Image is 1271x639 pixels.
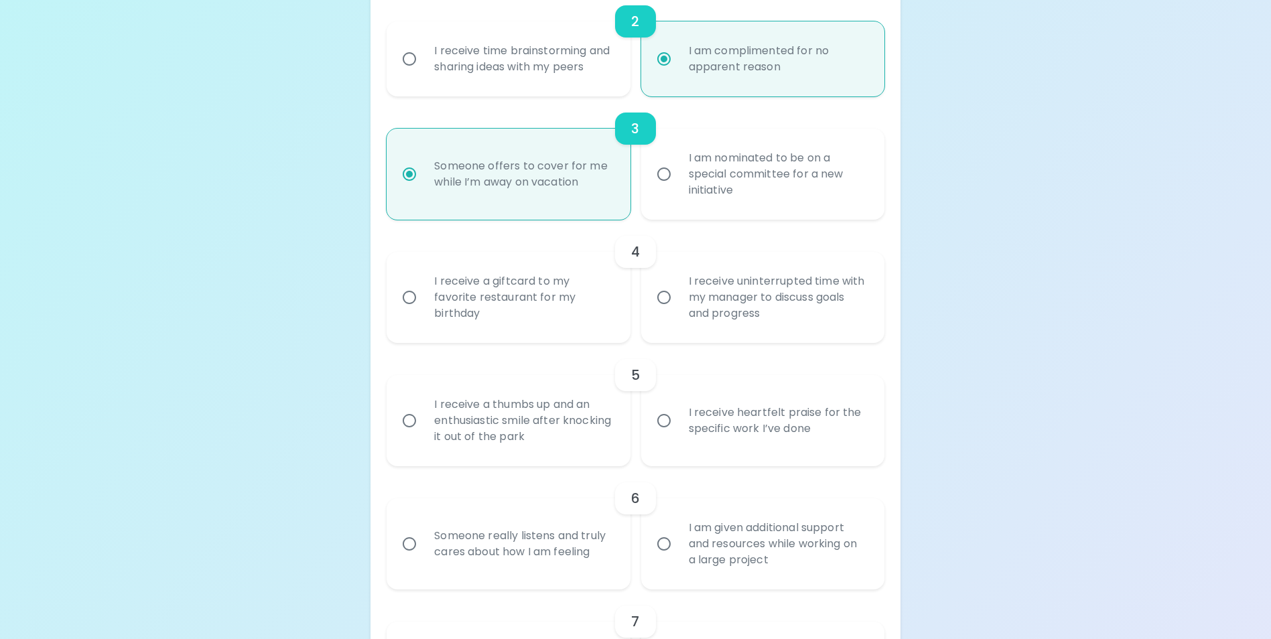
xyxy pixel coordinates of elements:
[678,257,877,338] div: I receive uninterrupted time with my manager to discuss goals and progress
[678,134,877,214] div: I am nominated to be on a special committee for a new initiative
[387,96,884,220] div: choice-group-check
[631,488,640,509] h6: 6
[423,512,622,576] div: Someone really listens and truly cares about how I am feeling
[678,504,877,584] div: I am given additional support and resources while working on a large project
[631,241,640,263] h6: 4
[678,27,877,91] div: I am complimented for no apparent reason
[423,27,622,91] div: I receive time brainstorming and sharing ideas with my peers
[387,466,884,589] div: choice-group-check
[631,611,639,632] h6: 7
[423,142,622,206] div: Someone offers to cover for me while I’m away on vacation
[387,220,884,343] div: choice-group-check
[387,343,884,466] div: choice-group-check
[678,388,877,453] div: I receive heartfelt praise for the specific work I’ve done
[423,257,622,338] div: I receive a giftcard to my favorite restaurant for my birthday
[631,364,640,386] h6: 5
[423,380,622,461] div: I receive a thumbs up and an enthusiastic smile after knocking it out of the park
[631,118,639,139] h6: 3
[631,11,639,32] h6: 2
